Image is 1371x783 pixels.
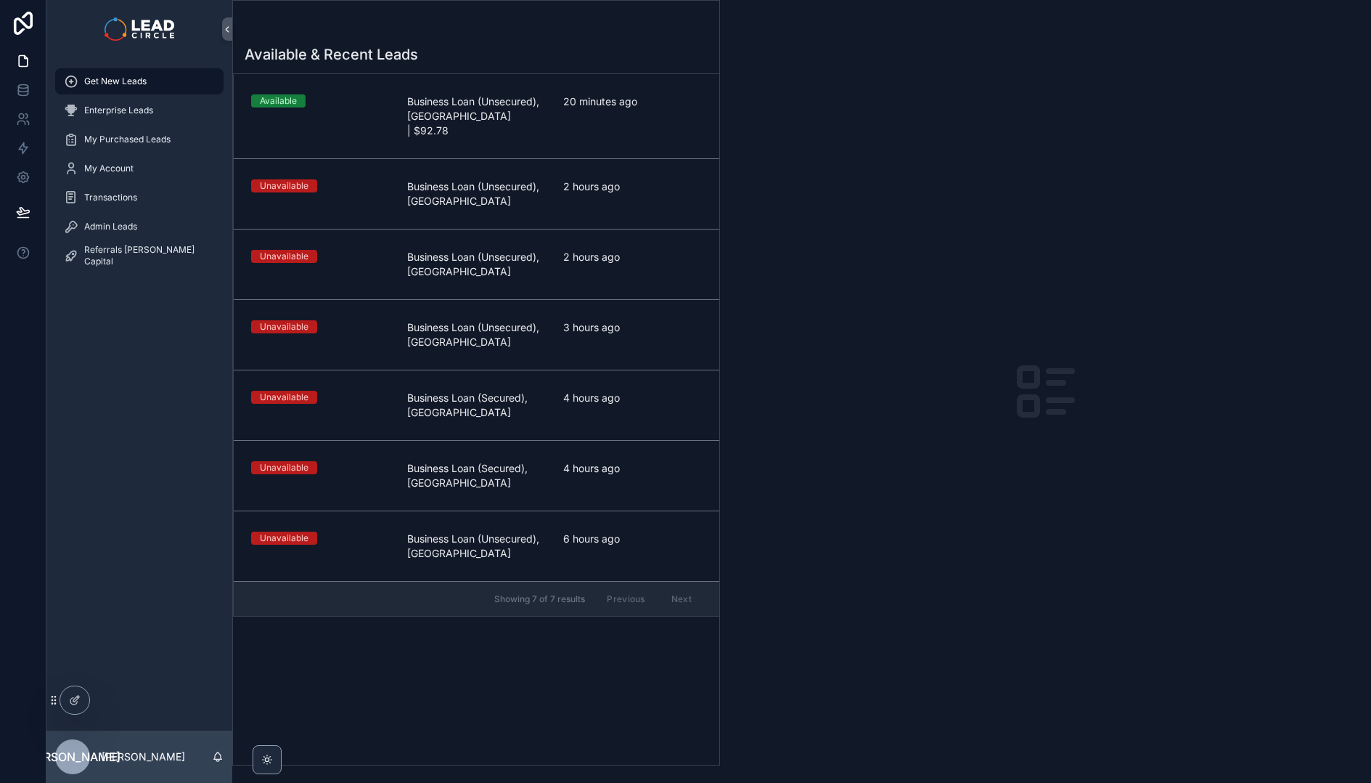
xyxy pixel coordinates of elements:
span: Business Loan (Unsecured), [GEOGRAPHIC_DATA] [407,250,546,279]
div: Unavailable [260,461,308,474]
span: 3 hours ago [563,320,702,335]
div: scrollable content [46,58,232,288]
span: 2 hours ago [563,250,702,264]
a: UnavailableBusiness Loan (Secured), [GEOGRAPHIC_DATA]4 hours ago [234,440,719,511]
a: UnavailableBusiness Loan (Unsecured), [GEOGRAPHIC_DATA]2 hours ago [234,229,719,299]
span: Showing 7 of 7 results [494,593,585,605]
span: Business Loan (Unsecured), [GEOGRAPHIC_DATA] [407,320,546,349]
span: Business Loan (Secured), [GEOGRAPHIC_DATA] [407,391,546,420]
span: 4 hours ago [563,391,702,405]
a: UnavailableBusiness Loan (Unsecured), [GEOGRAPHIC_DATA]2 hours ago [234,158,719,229]
span: 20 minutes ago [563,94,702,109]
span: Business Loan (Secured), [GEOGRAPHIC_DATA] [407,461,546,490]
a: UnavailableBusiness Loan (Secured), [GEOGRAPHIC_DATA]4 hours ago [234,370,719,440]
h1: Available & Recent Leads [245,44,418,65]
a: UnavailableBusiness Loan (Unsecured), [GEOGRAPHIC_DATA]6 hours ago [234,511,719,581]
span: 6 hours ago [563,532,702,546]
a: UnavailableBusiness Loan (Unsecured), [GEOGRAPHIC_DATA]3 hours ago [234,299,719,370]
a: My Account [55,155,224,182]
div: Unavailable [260,250,308,263]
div: Unavailable [260,391,308,404]
span: 2 hours ago [563,179,702,194]
span: Business Loan (Unsecured), [GEOGRAPHIC_DATA] [407,532,546,561]
span: Admin Leads [84,221,137,232]
a: My Purchased Leads [55,126,224,153]
span: [PERSON_NAME] [25,748,120,766]
span: Transactions [84,192,137,203]
a: Transactions [55,184,224,211]
a: AvailableBusiness Loan (Unsecured), [GEOGRAPHIC_DATA] | $92.7820 minutes ago [234,74,719,158]
span: My Purchased Leads [84,134,171,145]
img: App logo [105,17,173,41]
a: Admin Leads [55,214,224,240]
span: 4 hours ago [563,461,702,476]
div: Available [260,94,297,107]
a: Enterprise Leads [55,97,224,123]
span: Referrals [PERSON_NAME] Capital [84,244,209,267]
a: Referrals [PERSON_NAME] Capital [55,243,224,269]
a: Get New Leads [55,68,224,94]
div: Unavailable [260,179,308,192]
div: Unavailable [260,532,308,545]
span: My Account [84,163,134,174]
span: Enterprise Leads [84,105,153,116]
p: [PERSON_NAME] [102,750,185,764]
div: Unavailable [260,320,308,333]
span: Business Loan (Unsecured), [GEOGRAPHIC_DATA] | $92.78 [407,94,546,138]
span: Get New Leads [84,76,147,87]
span: Business Loan (Unsecured), [GEOGRAPHIC_DATA] [407,179,546,208]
